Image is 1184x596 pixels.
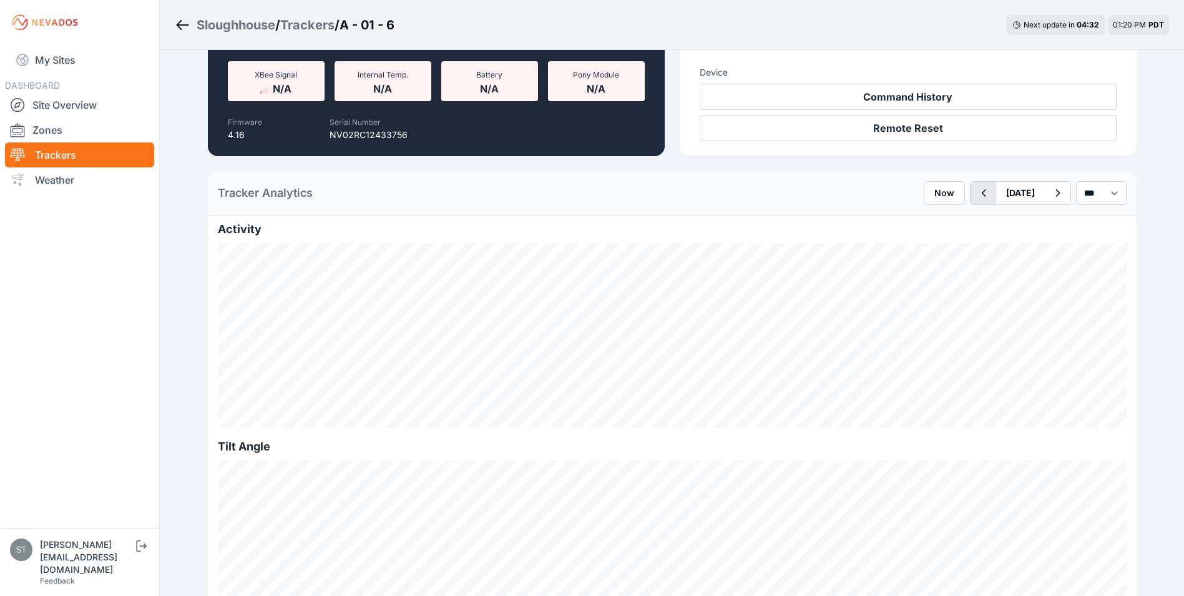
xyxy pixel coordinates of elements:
[218,438,1127,455] h2: Tilt Angle
[5,80,60,91] span: DASHBOARD
[1077,20,1099,30] div: 04 : 32
[335,16,340,34] span: /
[587,80,605,95] span: N/A
[340,16,394,34] h3: A - 01 - 6
[1024,20,1075,29] span: Next update in
[275,16,280,34] span: /
[1148,20,1164,29] span: PDT
[10,12,80,32] img: Nevados
[330,117,381,127] label: Serial Number
[40,539,134,576] div: [PERSON_NAME][EMAIL_ADDRESS][DOMAIN_NAME]
[228,129,262,141] p: 4.16
[330,129,408,141] p: NV02RC12433756
[700,66,1117,79] h3: Device
[273,80,291,95] span: N/A
[5,45,154,75] a: My Sites
[218,221,1127,238] h2: Activity
[476,70,502,79] span: Battery
[358,70,408,79] span: Internal Temp.
[175,9,394,41] nav: Breadcrumb
[228,117,262,127] label: Firmware
[10,539,32,561] img: steve@nevados.solar
[996,182,1045,204] button: [DATE]
[5,117,154,142] a: Zones
[40,576,75,585] a: Feedback
[1113,20,1146,29] span: 01:20 PM
[218,184,313,202] h2: Tracker Analytics
[573,70,619,79] span: Pony Module
[373,80,392,95] span: N/A
[480,80,499,95] span: N/A
[255,70,297,79] span: XBee Signal
[5,92,154,117] a: Site Overview
[700,84,1117,110] button: Command History
[280,16,335,34] a: Trackers
[924,181,965,205] button: Now
[197,16,275,34] a: Sloughhouse
[700,115,1117,141] button: Remote Reset
[5,167,154,192] a: Weather
[5,142,154,167] a: Trackers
